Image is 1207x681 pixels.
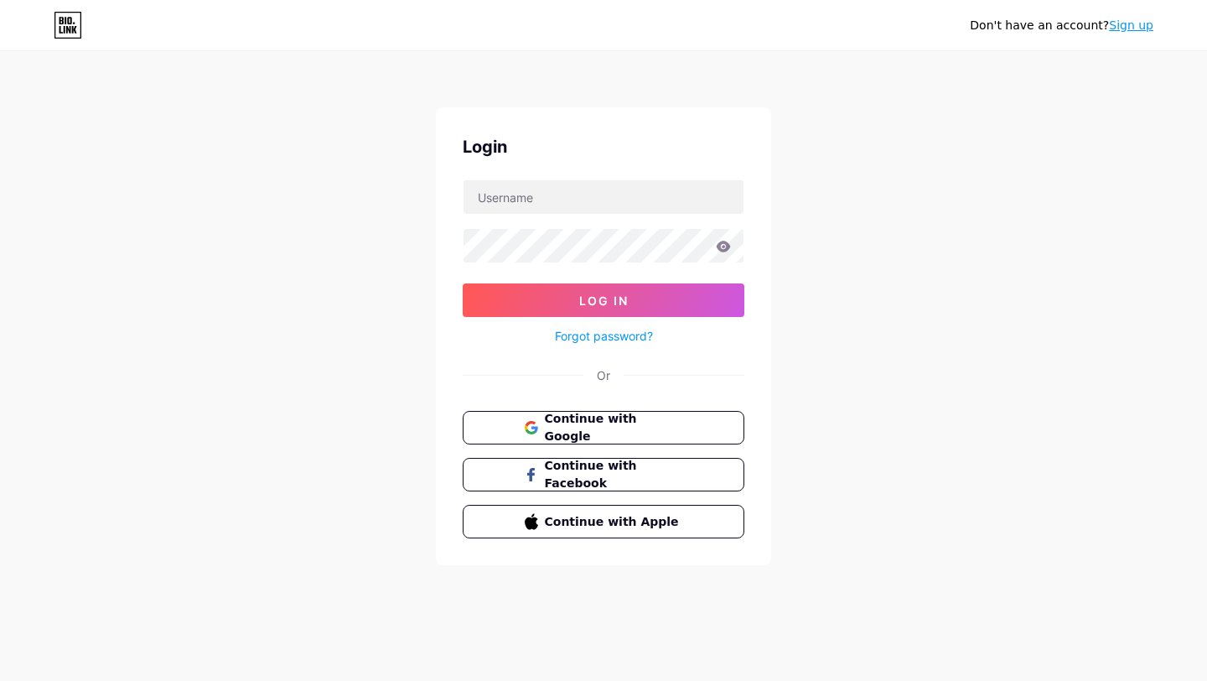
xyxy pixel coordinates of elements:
[1109,18,1153,32] a: Sign up
[463,134,744,159] div: Login
[545,457,683,492] span: Continue with Facebook
[545,410,683,445] span: Continue with Google
[463,458,744,491] button: Continue with Facebook
[545,513,683,531] span: Continue with Apple
[579,294,629,308] span: Log In
[463,505,744,538] button: Continue with Apple
[555,327,653,345] a: Forgot password?
[463,411,744,444] button: Continue with Google
[597,366,610,384] div: Or
[970,17,1153,34] div: Don't have an account?
[463,283,744,317] button: Log In
[464,180,743,214] input: Username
